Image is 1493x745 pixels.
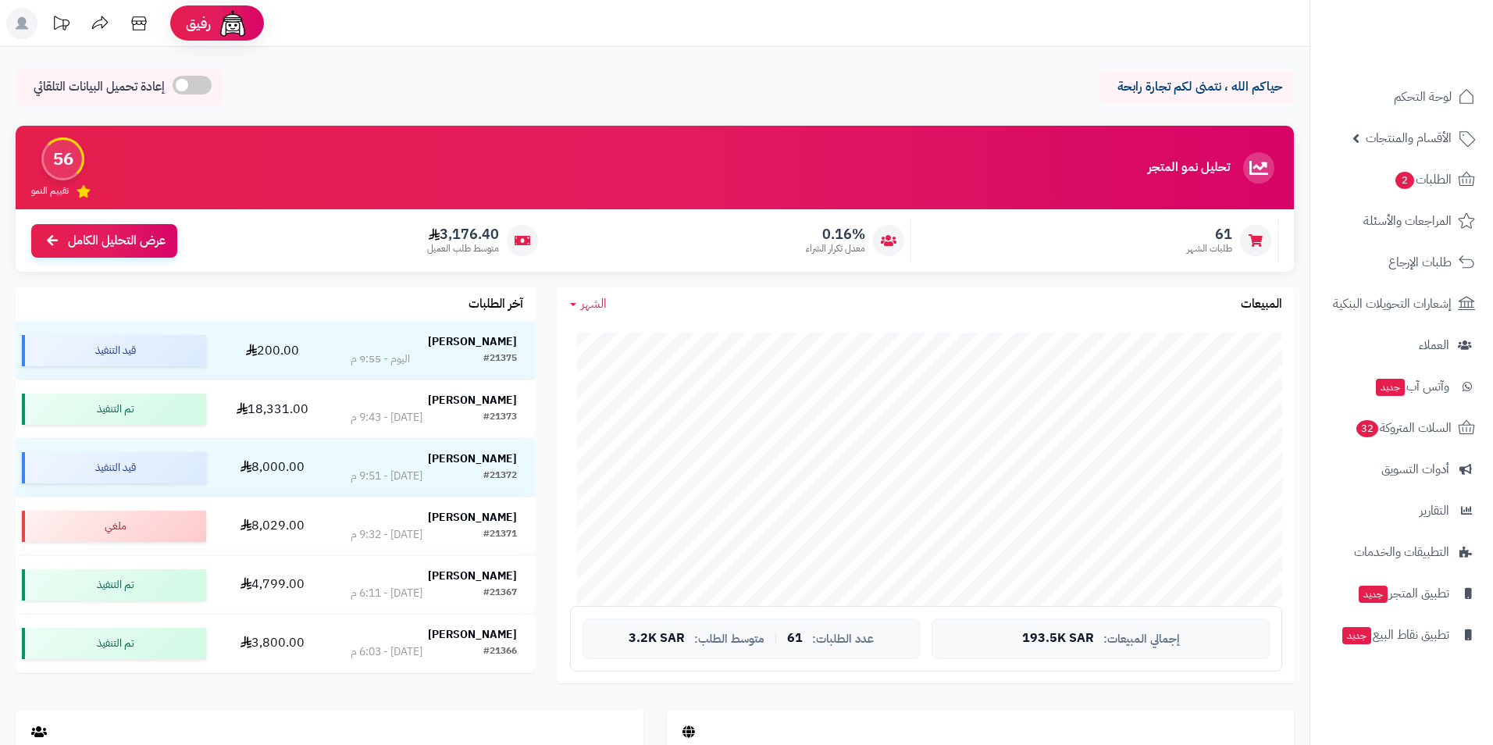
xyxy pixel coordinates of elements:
span: تقييم النمو [31,184,69,198]
td: 4,799.00 [212,556,333,614]
span: معدل تكرار الشراء [806,242,865,255]
a: عرض التحليل الكامل [31,224,177,258]
a: أدوات التسويق [1320,451,1484,488]
td: 8,029.00 [212,497,333,555]
p: حياكم الله ، نتمنى لكم تجارة رابحة [1110,78,1282,96]
h3: تحليل نمو المتجر [1148,161,1230,175]
div: تم التنفيذ [22,569,206,601]
span: التطبيقات والخدمات [1354,541,1449,563]
span: وآتس آب [1374,376,1449,397]
div: #21371 [483,527,517,543]
span: الطلبات [1394,169,1452,191]
span: التقارير [1420,500,1449,522]
span: | [774,633,778,644]
span: متوسط الطلب: [694,633,764,646]
strong: [PERSON_NAME] [428,451,517,467]
a: السلات المتروكة32 [1320,409,1484,447]
td: 18,331.00 [212,380,333,438]
span: 61 [1187,226,1232,243]
span: الأقسام والمنتجات [1366,127,1452,149]
a: تطبيق نقاط البيعجديد [1320,616,1484,654]
a: التطبيقات والخدمات [1320,533,1484,571]
span: طلبات الإرجاع [1388,251,1452,273]
strong: [PERSON_NAME] [428,333,517,350]
a: التقارير [1320,492,1484,529]
td: 200.00 [212,322,333,380]
strong: [PERSON_NAME] [428,626,517,643]
span: عرض التحليل الكامل [68,232,166,250]
span: إشعارات التحويلات البنكية [1333,293,1452,315]
span: 3,176.40 [427,226,499,243]
span: العملاء [1419,334,1449,356]
span: إعادة تحميل البيانات التلقائي [34,78,165,96]
div: قيد التنفيذ [22,335,206,366]
span: إجمالي المبيعات: [1103,633,1180,646]
div: [DATE] - 9:43 م [351,410,422,426]
div: [DATE] - 9:51 م [351,469,422,484]
a: الطلبات2 [1320,161,1484,198]
a: لوحة التحكم [1320,78,1484,116]
a: طلبات الإرجاع [1320,244,1484,281]
span: طلبات الشهر [1187,242,1232,255]
strong: [PERSON_NAME] [428,509,517,526]
span: رفيق [186,14,211,33]
strong: [PERSON_NAME] [428,392,517,408]
span: عدد الطلبات: [812,633,874,646]
span: تطبيق نقاط البيع [1341,624,1449,646]
span: جديد [1376,379,1405,396]
span: 3.2K SAR [629,632,685,646]
span: 193.5K SAR [1022,632,1094,646]
a: إشعارات التحويلات البنكية [1320,285,1484,323]
div: #21375 [483,351,517,367]
div: اليوم - 9:55 م [351,351,410,367]
span: جديد [1342,627,1371,644]
div: ملغي [22,511,206,542]
div: #21367 [483,586,517,601]
h3: المبيعات [1241,298,1282,312]
img: ai-face.png [217,8,248,39]
span: 32 [1356,420,1378,437]
div: تم التنفيذ [22,394,206,425]
a: العملاء [1320,326,1484,364]
td: 3,800.00 [212,615,333,672]
span: 0.16% [806,226,865,243]
div: [DATE] - 9:32 م [351,527,422,543]
div: #21366 [483,644,517,660]
strong: [PERSON_NAME] [428,568,517,584]
h3: آخر الطلبات [469,298,523,312]
div: [DATE] - 6:11 م [351,586,422,601]
div: #21373 [483,410,517,426]
div: تم التنفيذ [22,628,206,659]
span: جديد [1359,586,1388,603]
span: تطبيق المتجر [1357,583,1449,604]
div: #21372 [483,469,517,484]
div: [DATE] - 6:03 م [351,644,422,660]
span: 2 [1395,172,1414,189]
span: السلات المتروكة [1355,417,1452,439]
span: متوسط طلب العميل [427,242,499,255]
a: وآتس آبجديد [1320,368,1484,405]
span: أدوات التسويق [1381,458,1449,480]
span: 61 [787,632,803,646]
div: قيد التنفيذ [22,452,206,483]
td: 8,000.00 [212,439,333,497]
span: لوحة التحكم [1394,86,1452,108]
a: تحديثات المنصة [41,8,80,43]
a: الشهر [570,295,607,313]
span: المراجعات والأسئلة [1363,210,1452,232]
a: المراجعات والأسئلة [1320,202,1484,240]
span: الشهر [581,294,607,313]
a: تطبيق المتجرجديد [1320,575,1484,612]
